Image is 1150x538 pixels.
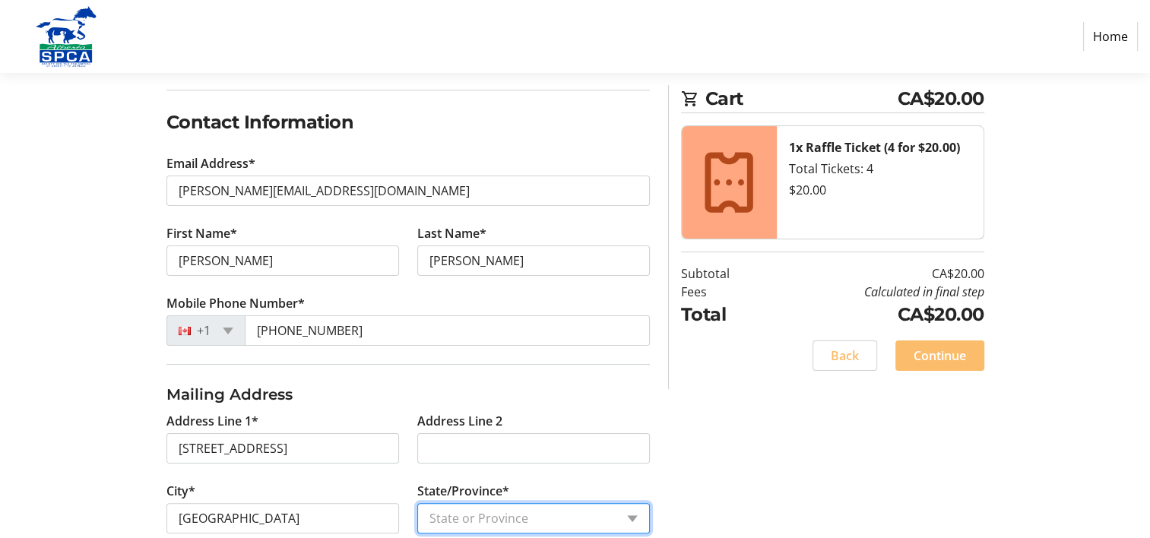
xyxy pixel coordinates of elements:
strong: 1x Raffle Ticket (4 for $20.00) [789,139,960,156]
td: Total [681,301,768,328]
label: City* [166,482,195,500]
label: State/Province* [417,482,509,500]
span: Continue [914,347,966,365]
input: (506) 234-5678 [245,315,650,346]
a: Home [1083,22,1138,51]
button: Back [813,340,877,371]
button: Continue [895,340,984,371]
label: Last Name* [417,224,486,242]
input: Address [166,433,399,464]
label: First Name* [166,224,237,242]
span: Cart [705,85,898,112]
label: Mobile Phone Number* [166,294,305,312]
div: Total Tickets: 4 [789,160,971,178]
td: Fees [681,283,768,301]
label: Email Address* [166,154,255,172]
h3: Mailing Address [166,383,650,406]
label: Address Line 1* [166,412,258,430]
td: CA$20.00 [768,264,984,283]
td: Subtotal [681,264,768,283]
span: Back [831,347,859,365]
h2: Contact Information [166,109,650,136]
input: City [166,503,399,533]
div: $20.00 [789,181,971,199]
img: Alberta SPCA's Logo [12,6,120,67]
td: Calculated in final step [768,283,984,301]
label: Address Line 2 [417,412,502,430]
td: CA$20.00 [768,301,984,328]
span: CA$20.00 [898,85,984,112]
